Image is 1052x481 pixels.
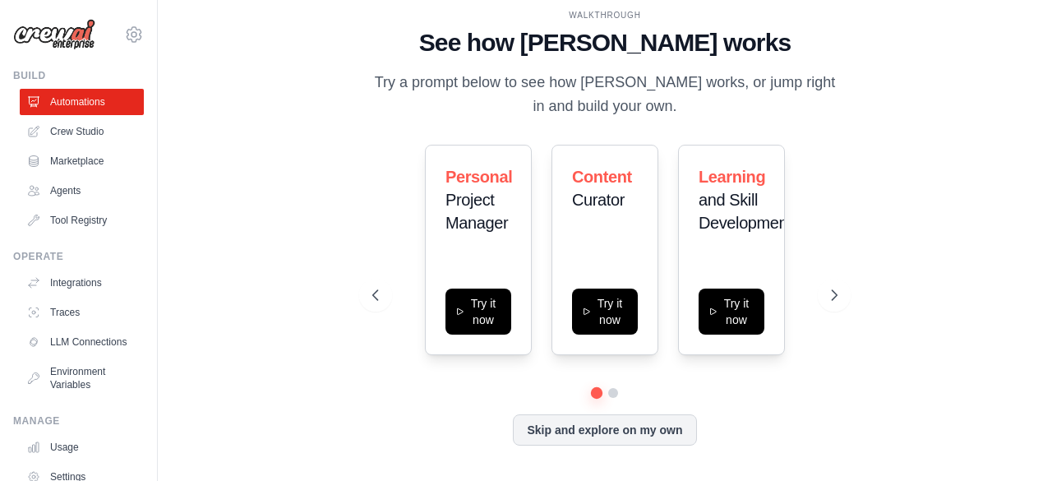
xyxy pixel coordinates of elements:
[445,168,512,186] span: Personal
[699,289,764,335] button: Try it now
[20,358,144,398] a: Environment Variables
[20,207,144,234] a: Tool Registry
[20,270,144,296] a: Integrations
[372,28,837,58] h1: See how [PERSON_NAME] works
[13,69,144,82] div: Build
[20,118,144,145] a: Crew Studio
[699,168,765,186] span: Learning
[572,168,632,186] span: Content
[513,414,696,446] button: Skip and explore on my own
[13,250,144,263] div: Operate
[372,9,837,21] div: WALKTHROUGH
[572,289,638,335] button: Try it now
[13,19,95,50] img: Logo
[572,191,625,209] span: Curator
[699,191,791,232] span: and Skill Development
[445,289,511,335] button: Try it now
[372,71,837,119] p: Try a prompt below to see how [PERSON_NAME] works, or jump right in and build your own.
[20,148,144,174] a: Marketplace
[13,414,144,428] div: Manage
[20,89,144,115] a: Automations
[20,299,144,326] a: Traces
[445,191,508,232] span: Project Manager
[20,434,144,460] a: Usage
[20,329,144,355] a: LLM Connections
[20,178,144,204] a: Agents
